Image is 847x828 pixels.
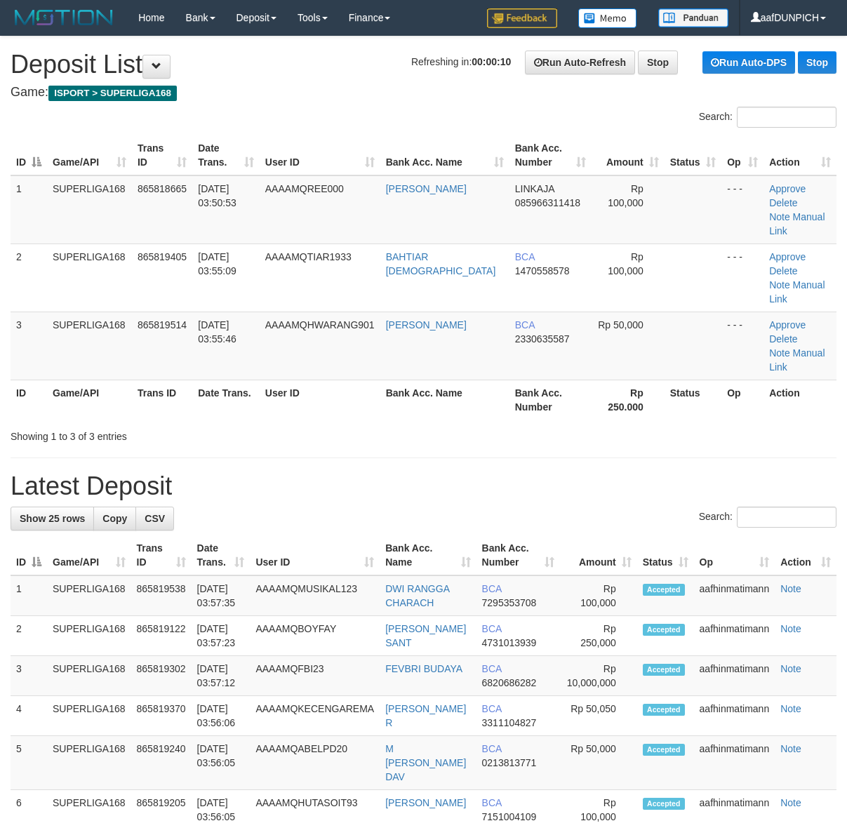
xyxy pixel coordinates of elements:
[721,175,763,244] td: - - -
[198,319,236,345] span: [DATE] 03:55:46
[737,507,836,528] input: Search:
[515,197,580,208] span: Copy 085966311418 to clipboard
[694,736,775,790] td: aafhinmatimann
[560,696,637,736] td: Rp 50,050
[643,624,685,636] span: Accepted
[769,319,806,330] a: Approve
[769,347,790,359] a: Note
[482,757,537,768] span: Copy 0213813771 to clipboard
[737,107,836,128] input: Search:
[665,135,721,175] th: Status: activate to sort column ascending
[643,798,685,810] span: Accepted
[250,616,380,656] td: AAAAMQBOYFAY
[637,535,694,575] th: Status: activate to sort column ascending
[769,211,825,236] a: Manual Link
[47,656,131,696] td: SUPERLIGA168
[11,507,94,530] a: Show 25 rows
[643,704,685,716] span: Accepted
[476,535,560,575] th: Bank Acc. Number: activate to sort column ascending
[780,703,801,714] a: Note
[11,135,47,175] th: ID: activate to sort column descending
[482,663,502,674] span: BCA
[47,312,132,380] td: SUPERLIGA168
[482,811,537,822] span: Copy 7151004109 to clipboard
[560,575,637,616] td: Rp 100,000
[135,507,174,530] a: CSV
[250,535,380,575] th: User ID: activate to sort column ascending
[769,183,806,194] a: Approve
[47,175,132,244] td: SUPERLIGA168
[482,583,502,594] span: BCA
[769,333,797,345] a: Delete
[11,656,47,696] td: 3
[515,333,570,345] span: Copy 2330635587 to clipboard
[694,656,775,696] td: aafhinmatimann
[769,279,825,305] a: Manual Link
[385,743,466,782] a: M [PERSON_NAME] DAV
[250,575,380,616] td: AAAAMQMUSIKAL123
[482,637,537,648] span: Copy 4731013939 to clipboard
[11,175,47,244] td: 1
[47,616,131,656] td: SUPERLIGA168
[780,663,801,674] a: Note
[702,51,795,74] a: Run Auto-DPS
[386,319,467,330] a: [PERSON_NAME]
[386,251,496,276] a: BAHTIAR [DEMOGRAPHIC_DATA]
[131,736,192,790] td: 865819240
[560,736,637,790] td: Rp 50,000
[643,584,685,596] span: Accepted
[11,575,47,616] td: 1
[721,380,763,420] th: Op
[509,380,592,420] th: Bank Acc. Number
[131,535,192,575] th: Trans ID: activate to sort column ascending
[250,696,380,736] td: AAAAMQKECENGAREMA
[694,616,775,656] td: aafhinmatimann
[11,7,117,28] img: MOTION_logo.png
[643,744,685,756] span: Accepted
[699,507,836,528] label: Search:
[769,265,797,276] a: Delete
[250,656,380,696] td: AAAAMQFBI23
[721,135,763,175] th: Op: activate to sort column ascending
[145,513,165,524] span: CSV
[482,703,502,714] span: BCA
[265,319,375,330] span: AAAAMQHWARANG901
[192,656,251,696] td: [DATE] 03:57:12
[385,583,449,608] a: DWI RANGGA CHARACH
[560,616,637,656] td: Rp 250,000
[608,183,643,208] span: Rp 100,000
[260,380,380,420] th: User ID
[515,265,570,276] span: Copy 1470558578 to clipboard
[509,135,592,175] th: Bank Acc. Number: activate to sort column ascending
[482,743,502,754] span: BCA
[482,597,537,608] span: Copy 7295353708 to clipboard
[769,211,790,222] a: Note
[515,319,535,330] span: BCA
[411,56,511,67] span: Refreshing in:
[608,251,643,276] span: Rp 100,000
[592,135,664,175] th: Amount: activate to sort column ascending
[386,183,467,194] a: [PERSON_NAME]
[11,312,47,380] td: 3
[798,51,836,74] a: Stop
[780,623,801,634] a: Note
[769,279,790,291] a: Note
[638,51,678,74] a: Stop
[665,380,721,420] th: Status
[93,507,136,530] a: Copy
[11,736,47,790] td: 5
[380,380,509,420] th: Bank Acc. Name
[47,135,132,175] th: Game/API: activate to sort column ascending
[138,319,187,330] span: 865819514
[131,656,192,696] td: 865819302
[192,575,251,616] td: [DATE] 03:57:35
[192,135,260,175] th: Date Trans.: activate to sort column ascending
[11,51,836,79] h1: Deposit List
[763,380,836,420] th: Action
[131,575,192,616] td: 865819538
[250,736,380,790] td: AAAAMQABELPD20
[11,696,47,736] td: 4
[192,380,260,420] th: Date Trans.
[780,743,801,754] a: Note
[699,107,836,128] label: Search:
